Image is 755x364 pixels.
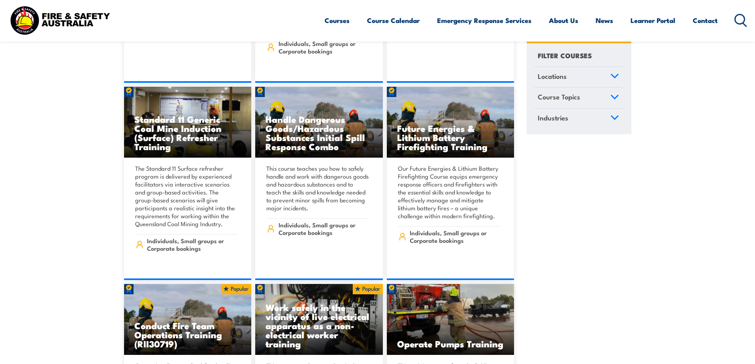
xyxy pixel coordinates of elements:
img: Work safely in the vicinity of live electrical apparatus as a non-electrical worker (Distance) TR... [255,284,383,355]
p: Our Future Energies & Lithium Battery Firefighting Course equips emergency response officers and ... [398,164,501,220]
img: Fire Team Operations [387,87,514,158]
a: Locations [534,67,623,88]
h3: Standard 11 Generic Coal Mine Induction (Surface) Refresher Training [134,114,241,151]
img: Operate Pumps TRAINING [387,284,514,355]
span: Individuals, Small groups or Corporate bookings [410,229,501,244]
h3: Operate Pumps Training [397,339,504,348]
a: Future Energies & Lithium Battery Firefighting Training [387,87,514,158]
h3: Handle Dangerous Goods/Hazardous Substances Initial Spill Response Combo [266,114,373,151]
a: Handle Dangerous Goods/Hazardous Substances Initial Spill Response Combo [255,87,383,158]
h4: FILTER COURSES [538,50,592,61]
a: News [596,10,613,31]
span: Individuals, Small groups or Corporate bookings [147,237,238,252]
a: Operate Pumps Training [387,284,514,355]
img: Fire Team Operations [124,284,252,355]
p: This course teaches you how to safely handle and work with dangerous goods and hazardous substanc... [266,164,369,212]
a: Contact [693,10,718,31]
span: Industries [538,112,568,123]
p: The Standard 11 Surface refresher program is delivered by experienced facilitators via interactiv... [135,164,238,228]
a: About Us [549,10,578,31]
a: Course Calendar [367,10,420,31]
h3: Future Energies & Lithium Battery Firefighting Training [397,124,504,151]
a: Emergency Response Services [437,10,531,31]
span: Individuals, Small groups or Corporate bookings [279,221,369,236]
a: Conduct Fire Team Operations Training (RII30719) [124,284,252,355]
a: Course Topics [534,88,623,109]
span: Locations [538,71,567,82]
h3: Work safely in the vicinity of live electrical apparatus as a non-electrical worker training [266,303,373,348]
a: Courses [325,10,350,31]
img: Fire Team Operations [255,87,383,158]
a: Learner Portal [631,10,675,31]
span: Course Topics [538,92,580,103]
h3: Conduct Fire Team Operations Training (RII30719) [134,321,241,348]
a: Standard 11 Generic Coal Mine Induction (Surface) Refresher Training [124,87,252,158]
a: Industries [534,109,623,129]
a: Work safely in the vicinity of live electrical apparatus as a non-electrical worker training [255,284,383,355]
img: Standard 11 Generic Coal Mine Induction (Surface) TRAINING (1) [124,87,252,158]
span: Individuals, Small groups or Corporate bookings [279,40,369,55]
